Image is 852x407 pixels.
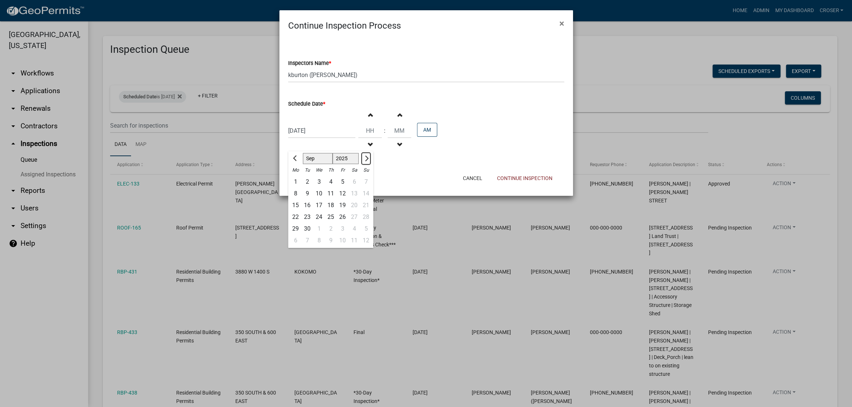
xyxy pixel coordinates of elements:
[337,199,348,211] div: 19
[313,235,325,246] div: 8
[325,176,337,188] div: Thursday, September 4, 2025
[301,164,313,176] div: Tu
[325,211,337,223] div: Thursday, September 25, 2025
[332,153,359,164] select: Select year
[337,211,348,223] div: 26
[325,223,337,235] div: Thursday, October 2, 2025
[301,199,313,211] div: 16
[313,176,325,188] div: Wednesday, September 3, 2025
[313,211,325,223] div: 24
[291,153,300,164] button: Previous month
[388,123,411,138] input: Minutes
[358,123,382,138] input: Hours
[301,235,313,246] div: 7
[301,176,313,188] div: Tuesday, September 2, 2025
[301,223,313,235] div: Tuesday, September 30, 2025
[313,223,325,235] div: Wednesday, October 1, 2025
[290,176,301,188] div: 1
[301,188,313,199] div: Tuesday, September 9, 2025
[290,199,301,211] div: 15
[313,199,325,211] div: Wednesday, September 17, 2025
[325,188,337,199] div: 11
[325,223,337,235] div: 2
[325,235,337,246] div: 9
[290,235,301,246] div: 6
[337,176,348,188] div: Friday, September 5, 2025
[288,61,331,66] label: Inspectors Name
[313,176,325,188] div: 3
[290,199,301,211] div: Monday, September 15, 2025
[325,164,337,176] div: Th
[290,211,301,223] div: 22
[337,188,348,199] div: Friday, September 12, 2025
[337,199,348,211] div: Friday, September 19, 2025
[301,211,313,223] div: 23
[313,188,325,199] div: Wednesday, September 10, 2025
[325,199,337,211] div: Thursday, September 18, 2025
[337,188,348,199] div: 12
[313,211,325,223] div: Wednesday, September 24, 2025
[301,223,313,235] div: 30
[325,176,337,188] div: 4
[288,19,401,32] h4: Continue Inspection Process
[303,153,333,164] select: Select month
[457,172,488,185] button: Cancel
[313,199,325,211] div: 17
[337,164,348,176] div: Fr
[554,13,570,34] button: Close
[313,164,325,176] div: We
[382,126,388,135] div: :
[313,223,325,235] div: 1
[290,164,301,176] div: Mo
[361,153,370,164] button: Next month
[337,223,348,235] div: Friday, October 3, 2025
[337,176,348,188] div: 5
[290,211,301,223] div: Monday, September 22, 2025
[337,211,348,223] div: Friday, September 26, 2025
[301,188,313,199] div: 9
[288,102,325,107] label: Schedule Date
[360,164,372,176] div: Su
[290,188,301,199] div: 8
[290,188,301,199] div: Monday, September 8, 2025
[290,223,301,235] div: Monday, September 29, 2025
[301,199,313,211] div: Tuesday, September 16, 2025
[417,123,437,137] button: AM
[301,176,313,188] div: 2
[337,223,348,235] div: 3
[290,176,301,188] div: Monday, September 1, 2025
[301,235,313,246] div: Tuesday, October 7, 2025
[290,235,301,246] div: Monday, October 6, 2025
[348,164,360,176] div: Sa
[325,235,337,246] div: Thursday, October 9, 2025
[313,188,325,199] div: 10
[325,199,337,211] div: 18
[491,172,558,185] button: Continue Inspection
[313,235,325,246] div: Wednesday, October 8, 2025
[337,235,348,246] div: Friday, October 10, 2025
[325,211,337,223] div: 25
[288,123,355,138] input: mm/dd/yyyy
[301,211,313,223] div: Tuesday, September 23, 2025
[325,188,337,199] div: Thursday, September 11, 2025
[290,223,301,235] div: 29
[559,18,564,29] span: ×
[337,235,348,246] div: 10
